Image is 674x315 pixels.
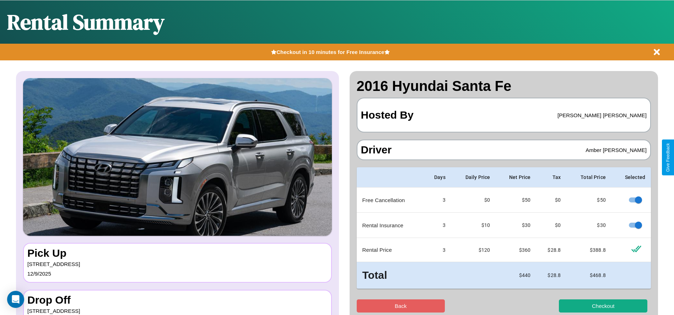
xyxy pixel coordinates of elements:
[7,291,24,308] div: Open Intercom Messenger
[451,167,496,188] th: Daily Price
[423,238,451,262] td: 3
[566,188,611,213] td: $ 50
[566,238,611,262] td: $ 388.8
[496,238,536,262] td: $ 360
[557,110,647,120] p: [PERSON_NAME] [PERSON_NAME]
[361,102,414,128] h3: Hosted By
[496,262,536,289] td: $ 440
[357,299,445,313] button: Back
[566,167,611,188] th: Total Price
[536,238,566,262] td: $ 28.8
[7,7,165,37] h1: Rental Summary
[536,167,566,188] th: Tax
[27,294,328,306] h3: Drop Off
[665,143,670,172] div: Give Feedback
[362,195,418,205] p: Free Cancellation
[566,262,611,289] td: $ 468.8
[496,167,536,188] th: Net Price
[423,188,451,213] td: 3
[536,188,566,213] td: $0
[362,245,418,255] p: Rental Price
[357,78,651,94] h2: 2016 Hyundai Santa Fe
[27,247,328,259] h3: Pick Up
[276,49,384,55] b: Checkout in 10 minutes for Free Insurance
[496,213,536,238] td: $ 30
[361,144,392,156] h3: Driver
[536,213,566,238] td: $0
[496,188,536,213] td: $ 50
[423,213,451,238] td: 3
[357,167,651,289] table: simple table
[536,262,566,289] td: $ 28.8
[611,167,651,188] th: Selected
[559,299,647,313] button: Checkout
[27,259,328,269] p: [STREET_ADDRESS]
[362,268,418,283] h3: Total
[566,213,611,238] td: $ 30
[451,238,496,262] td: $ 120
[27,269,328,278] p: 12 / 9 / 2025
[362,221,418,230] p: Rental Insurance
[423,167,451,188] th: Days
[451,213,496,238] td: $10
[451,188,496,213] td: $0
[586,145,647,155] p: Amber [PERSON_NAME]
